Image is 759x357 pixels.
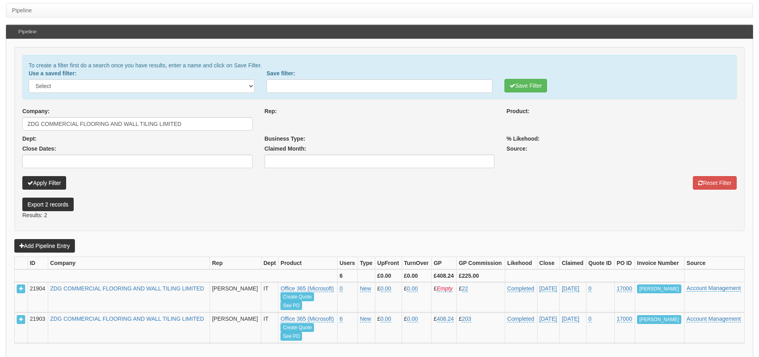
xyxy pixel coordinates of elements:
[280,292,314,301] a: Create Quote
[27,282,48,312] td: 21904
[380,285,391,292] a: 0.00
[431,313,457,343] td: £
[562,316,579,322] a: [DATE]
[504,79,547,92] button: Save Filter
[431,257,457,269] th: GP
[375,282,402,312] td: £
[507,285,534,292] a: Completed
[14,239,75,253] a: Add Pipeline Entry
[339,316,343,322] a: 6
[506,145,527,153] label: Source:
[402,313,431,343] td: £
[360,316,371,322] a: New
[375,313,402,343] td: £
[358,257,375,269] th: Type
[462,316,471,322] a: 203
[562,285,579,292] a: [DATE]
[506,135,539,143] label: % Likehood:
[462,285,468,292] a: 22
[588,316,592,322] a: 0
[637,284,681,293] a: [PERSON_NAME]
[539,316,557,322] a: [DATE]
[457,313,505,343] td: £
[22,107,49,115] label: Company:
[265,135,305,143] label: Business Type:
[22,198,74,211] a: Export 2 records
[265,145,306,153] label: Claimed Month:
[457,269,505,282] th: £225.00
[280,332,302,341] a: See PO
[637,315,681,324] a: [PERSON_NAME]
[280,285,334,292] a: Office 365 (Microsoft)
[507,316,534,322] a: Completed
[50,285,204,292] a: ZDG COMMERCIAL FLOORING AND WALL TILING LIMITED
[278,257,337,269] th: Product
[22,176,66,190] button: Apply Filter
[505,257,537,269] th: Likehood
[614,257,635,269] th: PO ID
[339,285,343,292] a: 0
[375,257,402,269] th: UpFront
[280,301,302,310] a: See PO
[431,282,457,312] td: £
[12,6,32,14] li: Pipeline
[22,145,56,153] label: Close Dates:
[261,282,278,312] td: IT
[337,269,358,282] th: 6
[280,316,334,322] a: Office 365 (Microsoft)
[27,313,48,343] td: 21903
[588,285,592,292] a: 0
[686,285,741,292] a: Account Management
[407,285,418,292] a: 0.00
[402,282,431,312] td: £
[407,316,418,322] a: 0.00
[261,257,278,269] th: Dept
[380,316,391,322] a: 0.00
[210,282,261,312] td: [PERSON_NAME]
[559,257,586,269] th: Claimed
[506,107,530,115] label: Product:
[437,316,454,322] a: 408.24
[29,69,76,77] label: Use a saved filter:
[431,269,457,282] th: £408.24
[210,313,261,343] td: [PERSON_NAME]
[29,61,730,69] p: To create a filter first do a search once you have results, enter a name and click on Save Filter.
[437,285,453,292] a: Empty
[360,285,371,292] a: New
[22,135,37,143] label: Dept:
[402,257,431,269] th: TurnOver
[586,257,614,269] th: Quote ID
[457,257,505,269] th: GP Commission
[210,257,261,269] th: Rep
[265,107,277,115] label: Rep:
[27,257,48,269] th: ID
[337,257,358,269] th: Users
[617,316,632,322] a: 17000
[686,316,741,322] a: Account Management
[402,269,431,282] th: £0.00
[684,257,745,269] th: Source
[280,323,314,332] a: Create Quote
[693,176,737,190] button: Reset Filter
[617,285,632,292] a: 17000
[48,257,210,269] th: Company
[457,282,505,312] td: £
[261,313,278,343] td: IT
[539,285,557,292] a: [DATE]
[14,25,41,39] h3: Pipeline
[537,257,559,269] th: Close
[375,269,402,282] th: £0.00
[267,69,295,77] label: Save filter:
[635,257,684,269] th: Invoice Number
[22,211,737,219] p: Results: 2
[50,316,204,322] a: ZDG COMMERCIAL FLOORING AND WALL TILING LIMITED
